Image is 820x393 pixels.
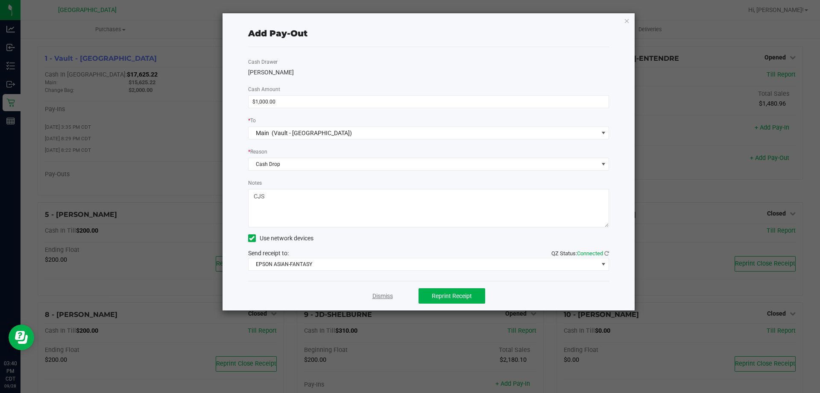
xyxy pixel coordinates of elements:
[248,117,256,124] label: To
[9,325,34,350] iframe: Resource center
[577,250,603,257] span: Connected
[419,288,485,304] button: Reprint Receipt
[249,158,598,170] span: Cash Drop
[248,68,609,77] div: [PERSON_NAME]
[272,130,352,136] span: (Vault - [GEOGRAPHIC_DATA])
[432,293,472,299] span: Reprint Receipt
[551,250,609,257] span: QZ Status:
[248,27,307,40] div: Add Pay-Out
[249,258,598,270] span: EPSON ASIAN-FANTASY
[248,86,280,92] span: Cash Amount
[248,250,289,257] span: Send receipt to:
[248,234,313,243] label: Use network devices
[248,148,267,156] label: Reason
[372,292,393,301] a: Dismiss
[256,130,269,136] span: Main
[248,179,262,187] label: Notes
[248,58,278,66] label: Cash Drawer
